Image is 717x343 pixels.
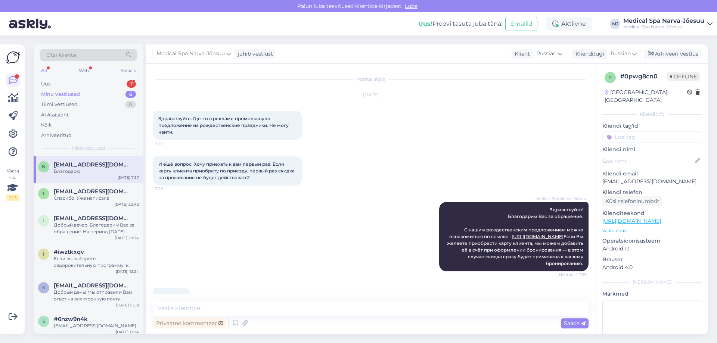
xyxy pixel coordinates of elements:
[418,20,432,27] b: Uus!
[41,132,72,139] div: Arhiveeritud
[602,122,702,130] p: Kliendi tag'id
[602,279,702,286] div: [PERSON_NAME]
[54,195,139,202] div: Спасибо! Уже написала
[153,76,589,82] div: Vestlus algas
[155,186,183,191] span: 7:28
[119,66,137,75] div: Socials
[602,227,702,234] p: Vaata edasi ...
[54,222,139,235] div: Добрый вечер! Благодарим Вас за обращение. На период [DATE] - [DATE] стоимость пакета "Скажи здор...
[118,175,139,180] div: [DATE] 7:37
[418,19,502,28] div: Proovi tasuta juba täna:
[512,50,530,58] div: Klient
[54,322,139,329] div: [EMAIL_ADDRESS][DOMAIN_NAME]
[403,3,420,9] span: Luba
[602,264,702,271] p: Android 4.0
[72,145,105,152] span: Minu vestlused
[42,285,46,290] span: k
[153,318,226,328] div: Privaatne kommentaar
[54,168,139,175] div: Благодарю
[610,19,620,29] div: MJ
[605,88,687,104] div: [GEOGRAPHIC_DATA], [GEOGRAPHIC_DATA]
[125,91,136,98] div: 6
[572,50,604,58] div: Klienditugi
[620,72,667,81] div: # 0pwg8cn0
[602,111,702,118] div: Kliendi info
[602,256,702,264] p: Brauser
[602,178,702,185] p: [EMAIL_ADDRESS][DOMAIN_NAME]
[54,188,131,195] span: inglenookolga@gmail.com
[447,207,584,266] span: Здравствуйте! Благодарим Вас за обращение. С нашим рождественским предложением можно ознакомиться...
[54,289,139,302] div: Добрый день! Мы отправили Вам ответ на электронную почту.
[602,209,702,217] p: Klienditeekond
[46,51,76,59] span: Otsi kliente
[603,157,693,165] input: Lisa nimi
[41,111,69,119] div: AI Assistent
[158,161,296,180] span: И ещё вопрос. Хочу приехать к вам первый раз. Если карту клиента приобрету по приезду, первый раз...
[41,80,50,88] div: Uus
[536,50,556,58] span: Russian
[156,50,225,58] span: Medical Spa Narva-Jõesuu
[54,249,84,255] span: #iwztkxqv
[115,235,139,241] div: [DATE] 20:34
[155,140,183,146] span: 7:26
[602,131,702,143] input: Lisa tag
[546,17,592,31] div: Aktiivne
[512,234,564,239] a: [URL][DOMAIN_NAME]
[667,72,700,81] span: Offline
[54,255,139,269] div: Если вы выберете оздоровительную программу, к сожалению, мы не можем компенсировать те процедуры,...
[6,168,19,201] div: Vaata siia
[6,50,20,65] img: Askly Logo
[564,320,586,327] span: Saada
[644,49,701,59] div: Arhiveeri vestlus
[158,293,185,298] span: Благодарю
[42,164,46,169] span: n
[235,50,273,58] div: juhib vestlust
[153,91,589,98] div: [DATE]
[536,196,586,202] span: Medical Spa Narva-Jõesuu
[623,24,704,30] div: Medical Spa Narva-Jõesuu
[602,146,702,153] p: Kliendi nimi
[602,170,702,178] p: Kliendi email
[609,75,612,80] span: 0
[41,91,80,98] div: Minu vestlused
[54,282,131,289] span: kolk71@mail.ru
[54,215,131,222] span: lydmilla@gmail.com
[505,17,537,31] button: Emailid
[43,218,45,223] span: l
[54,161,131,168] span: natzen70@list.ru
[41,121,52,129] div: Kõik
[43,251,44,257] span: i
[116,329,139,335] div: [DATE] 13:24
[602,188,702,196] p: Kliendi telefon
[40,66,48,75] div: All
[611,50,631,58] span: Russian
[558,272,586,277] span: Nähtud ✓ 7:33
[127,80,136,88] div: 1
[158,116,290,135] span: Здравствуйте. Где-то в рекламе промелькнуло предложение на рождественские праздники. Не могу найти.
[602,218,661,224] a: [URL][DOMAIN_NAME]
[602,196,662,206] div: Küsi telefoninumbrit
[125,101,136,108] div: 0
[602,237,702,245] p: Operatsioonisüsteem
[623,18,704,24] div: Medical Spa Narva-Jõesuu
[43,318,45,324] span: 6
[43,191,44,196] span: i
[41,101,78,108] div: Tiimi vestlused
[6,194,19,201] div: 2 / 3
[602,245,702,253] p: Android 13
[116,269,139,274] div: [DATE] 12:24
[77,66,90,75] div: Web
[54,316,88,322] span: #6nzw9n4k
[115,202,139,207] div: [DATE] 20:42
[602,290,702,298] p: Märkmed
[116,302,139,308] div: [DATE] 15:58
[623,18,713,30] a: Medical Spa Narva-JõesuuMedical Spa Narva-Jõesuu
